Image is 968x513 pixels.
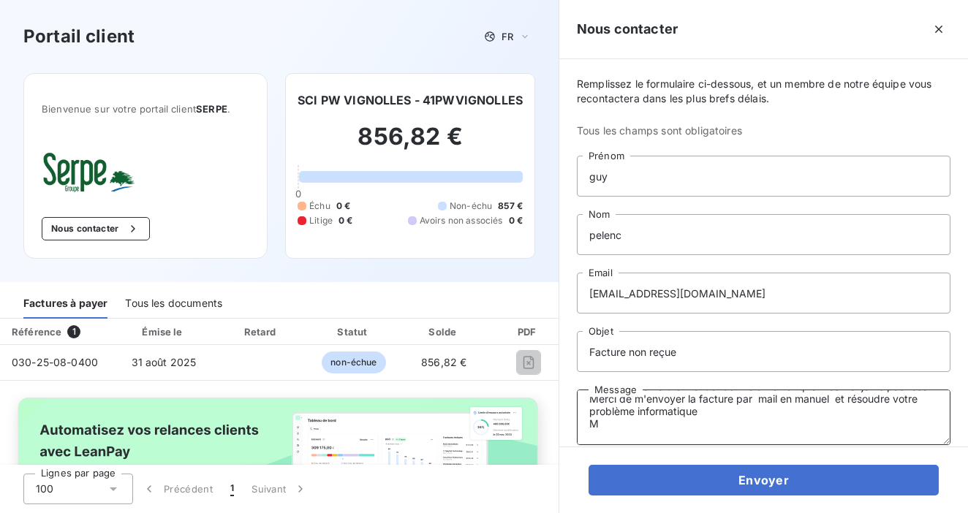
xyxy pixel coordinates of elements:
[42,217,150,240] button: Nous contacter
[218,324,306,339] div: Retard
[42,150,135,194] img: Company logo
[42,103,249,115] span: Bienvenue sur votre portail client .
[125,288,222,319] div: Tous les documents
[402,324,485,339] div: Solde
[309,214,333,227] span: Litige
[577,123,950,138] span: Tous les champs sont obligatoires
[133,474,222,504] button: Précédent
[298,122,523,166] h2: 856,82 €
[12,356,98,368] span: 030-25-08-0400
[589,465,939,495] button: Envoyer
[577,273,950,313] input: placeholder
[491,324,565,339] div: PDF
[309,199,330,213] span: Échu
[577,19,678,39] h5: Nous contacter
[577,77,950,106] span: Remplissez le formulaire ci-dessous, et un membre de notre équipe vous recontactera dans les plus...
[577,214,950,255] input: placeholder
[230,482,234,496] span: 1
[12,326,61,338] div: Référence
[339,214,352,227] span: 0 €
[116,324,211,339] div: Émise le
[421,356,466,368] span: 856,82 €
[577,389,950,445] textarea: Bonjour , Votre problème d'envoi de facture automatique n'est toujours pas résolu Merci de m'envo...
[23,23,135,50] h3: Portail client
[222,474,243,504] button: 1
[243,474,317,504] button: Suivant
[67,325,80,338] span: 1
[298,91,523,109] h6: SCI PW VIGNOLLES - 41PWVIGNOLLES
[36,482,53,496] span: 100
[196,103,227,115] span: SERPE
[132,356,197,368] span: 31 août 2025
[577,156,950,197] input: placeholder
[577,331,950,372] input: placeholder
[498,199,523,213] span: 857 €
[295,188,301,199] span: 0
[23,288,107,319] div: Factures à payer
[509,214,523,227] span: 0 €
[450,199,492,213] span: Non-échu
[311,324,396,339] div: Statut
[336,199,350,213] span: 0 €
[502,31,513,42] span: FR
[420,214,503,227] span: Avoirs non associés
[322,351,385,373] span: non-échue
